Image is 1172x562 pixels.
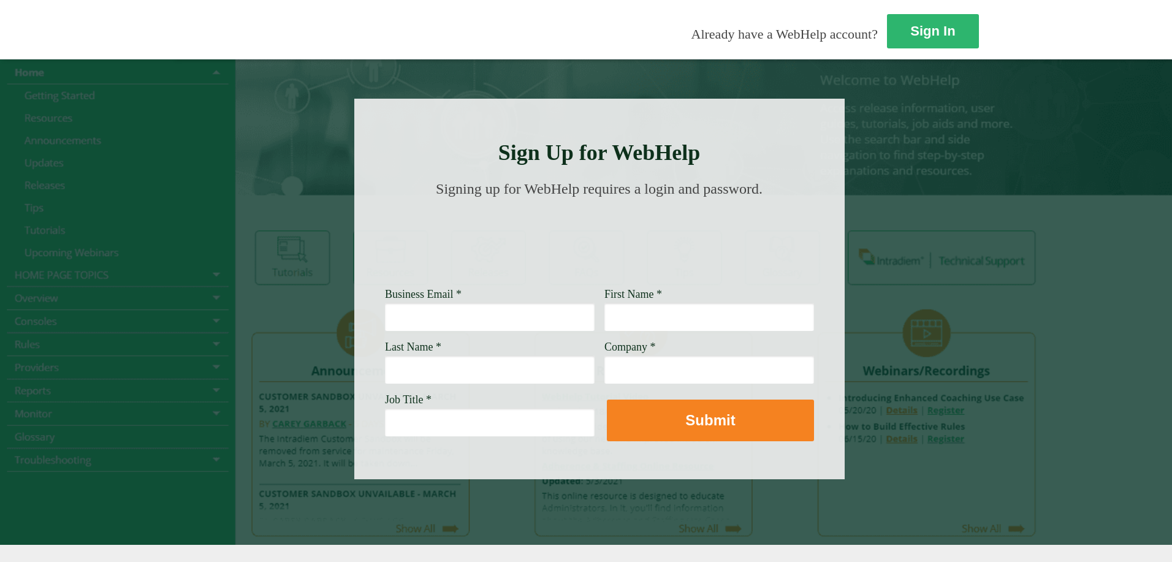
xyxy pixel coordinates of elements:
span: Already have a WebHelp account? [691,26,878,42]
button: Submit [607,400,814,441]
a: Sign In [887,14,979,48]
span: Business Email * [385,288,462,300]
img: Need Credentials? Sign up below. Have Credentials? Use the sign-in button. [392,210,807,271]
strong: Sign Up for WebHelp [498,140,701,165]
strong: Sign In [910,23,955,39]
span: Signing up for WebHelp requires a login and password. [436,181,763,197]
span: First Name * [604,288,662,300]
span: Job Title * [385,393,432,406]
strong: Submit [685,412,735,428]
span: Company * [604,341,656,353]
span: Last Name * [385,341,441,353]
